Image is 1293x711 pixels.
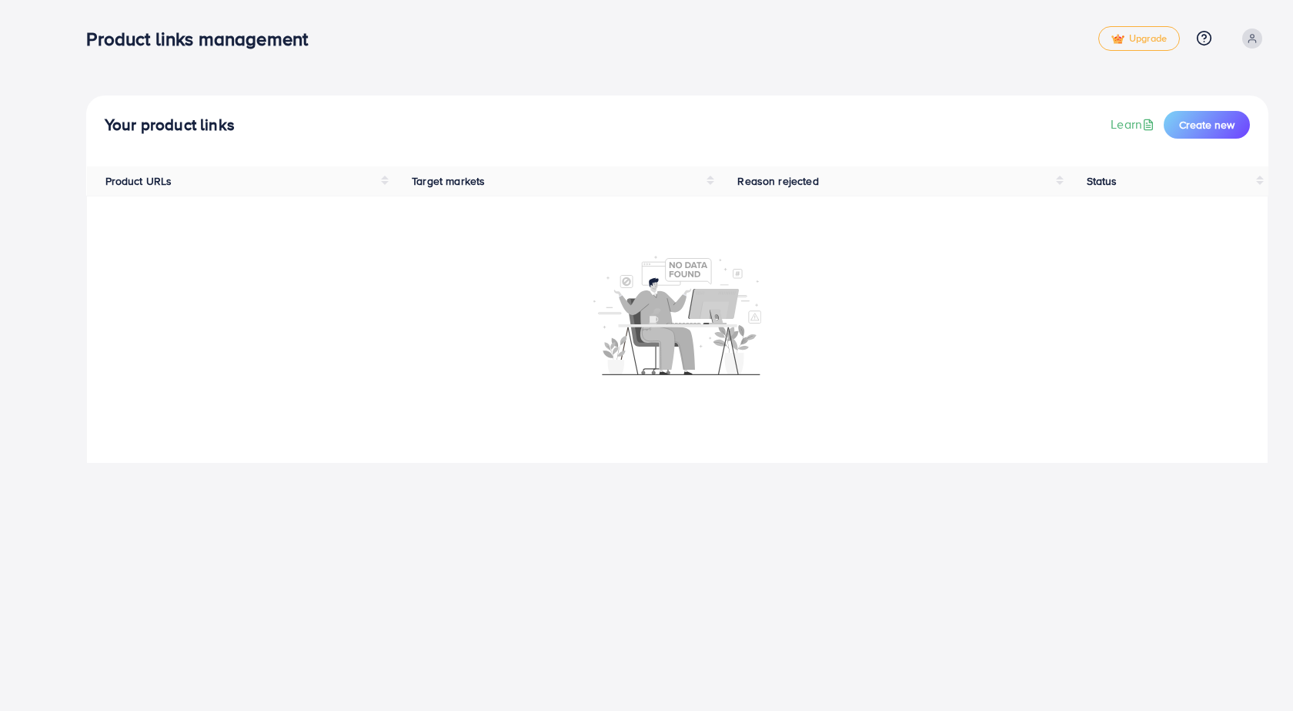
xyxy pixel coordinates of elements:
[412,173,485,189] span: Target markets
[86,28,320,50] h3: Product links management
[1111,33,1167,45] span: Upgrade
[1098,26,1180,51] a: tickUpgrade
[1087,173,1118,189] span: Status
[1179,117,1235,132] span: Create new
[737,173,818,189] span: Reason rejected
[593,254,761,375] img: No account
[1111,34,1124,45] img: tick
[105,173,172,189] span: Product URLs
[105,116,235,135] h4: Your product links
[1111,116,1158,133] a: Learn
[1164,111,1250,139] button: Create new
